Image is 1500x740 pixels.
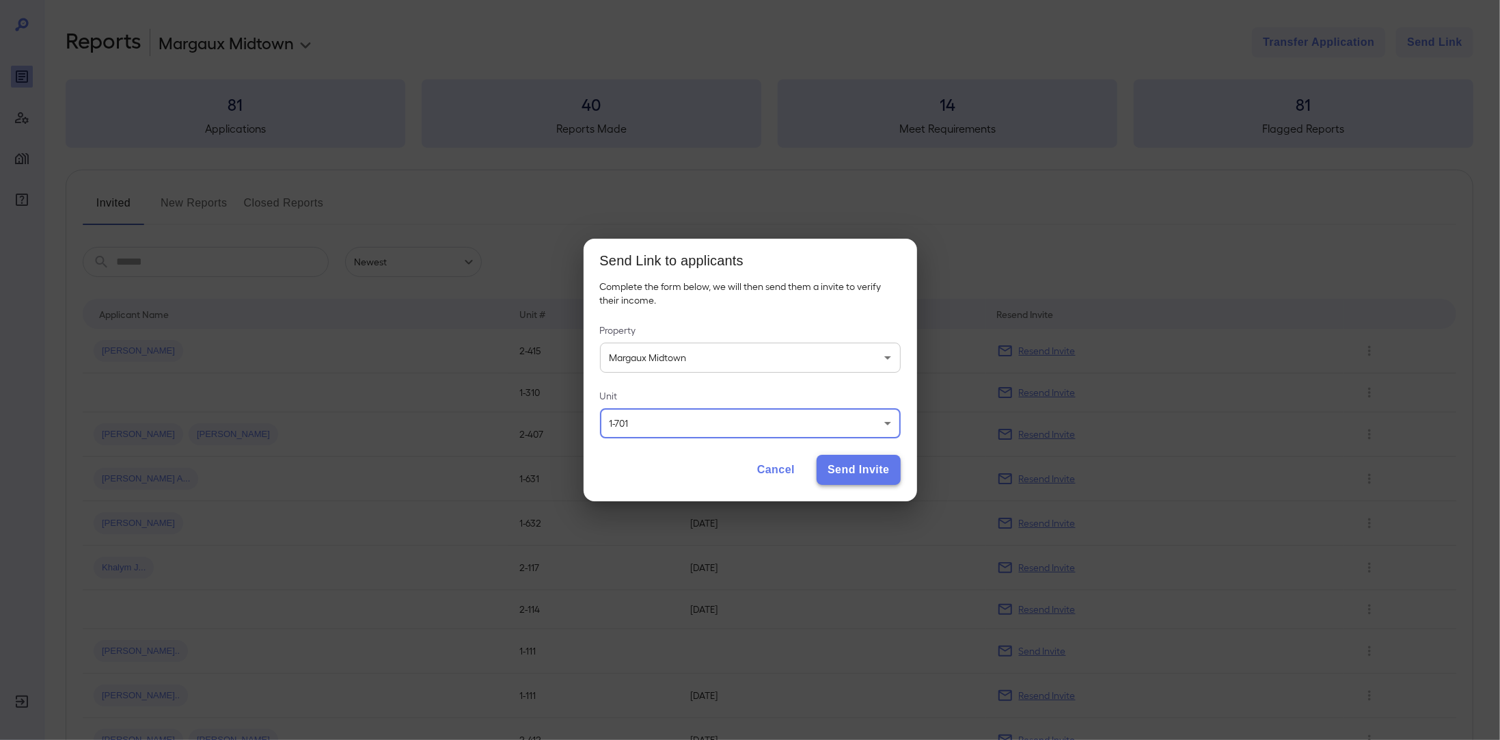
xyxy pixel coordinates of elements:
div: 1-701 [600,408,901,438]
h2: Send Link to applicants [584,239,917,280]
button: Send Invite [817,455,900,485]
label: Unit [600,389,901,403]
label: Property [600,323,901,337]
div: Margaux Midtown [600,343,901,373]
p: Complete the form below, we will then send them a invite to verify their income. [600,280,901,307]
button: Cancel [746,455,806,485]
